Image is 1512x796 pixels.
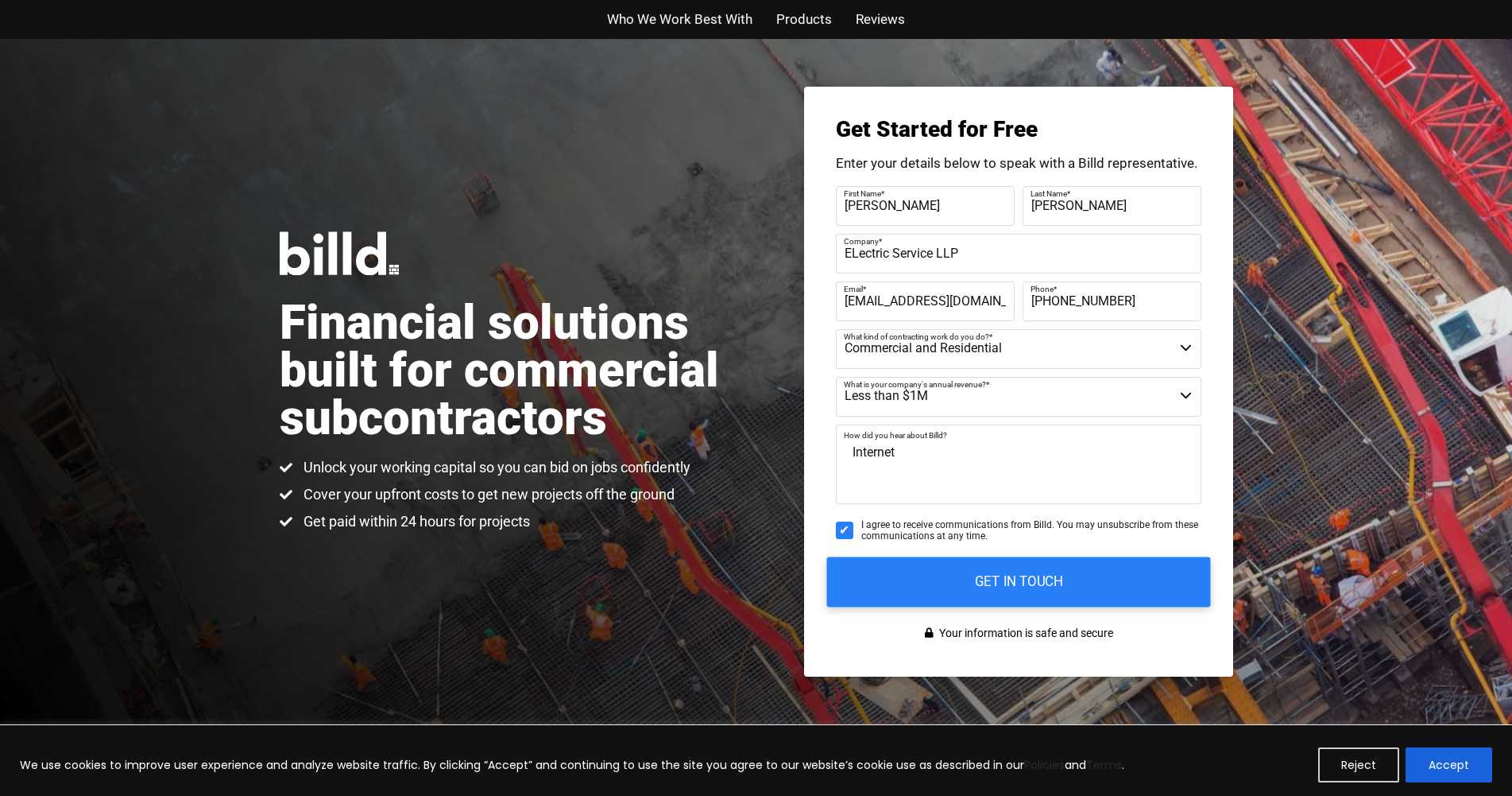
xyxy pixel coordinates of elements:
[1086,757,1122,773] a: Terms
[300,512,530,531] span: Get paid within 24 hours for projects
[935,622,1113,645] span: Your information is safe and secure
[856,8,905,31] a: Reviews
[844,284,863,293] span: Email
[1031,188,1067,197] span: Last Name
[607,8,752,31] a: Who We Work Best With
[836,522,853,539] input: I agree to receive communications from Billd. You may unsubscribe from these communications at an...
[776,8,832,31] a: Products
[844,431,947,440] span: How did you hear about Billd?
[280,299,756,442] h1: Financial solutions built for commercial subcontractors
[861,519,1201,542] span: I agree to receive communications from Billd. You may unsubscribe from these communications at an...
[1031,284,1054,293] span: Phone
[826,557,1210,607] input: GET IN TOUCH
[20,755,1124,775] p: We use cookies to improve user experience and analyze website traffic. By clicking “Accept” and c...
[300,485,675,504] span: Cover your upfront costs to get new projects off the ground
[300,458,690,477] span: Unlock your working capital so you can bid on jobs confidently
[1406,747,1492,782] button: Accept
[1024,757,1065,773] a: Policies
[844,236,879,245] span: Company
[844,188,881,197] span: First Name
[836,425,1201,504] textarea: Internet
[836,157,1201,170] p: Enter your details below to speak with a Billd representative.
[836,118,1201,141] h3: Get Started for Free
[1318,747,1399,782] button: Reject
